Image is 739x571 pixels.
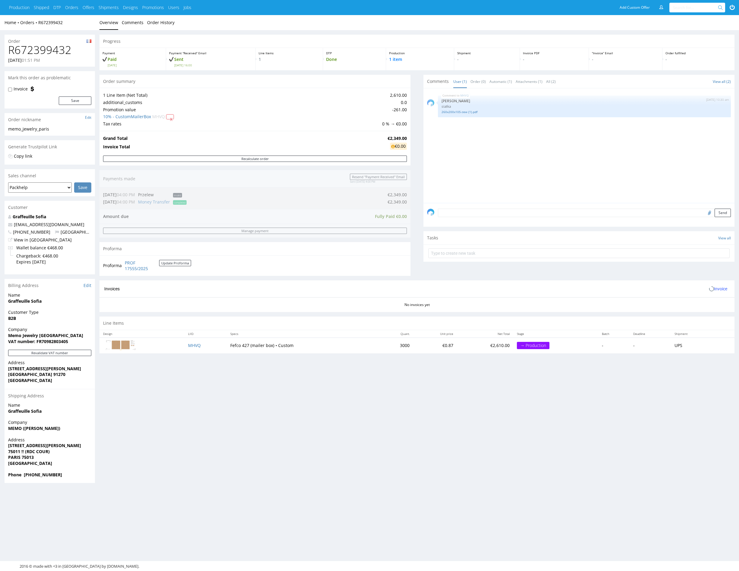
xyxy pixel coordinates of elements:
[16,259,63,265] span: Expires [DATE]
[8,443,81,448] strong: [STREET_ADDRESS][PERSON_NAME]
[123,5,138,11] a: Designs
[14,86,28,92] label: Invoice
[598,330,630,338] th: Batch
[14,237,72,243] a: View in [GEOGRAPHIC_DATA]
[8,327,91,333] span: Company
[83,5,94,11] a: Offers
[8,298,42,304] strong: Graffeuille Sofia
[142,5,164,11] a: Promotions
[523,56,586,62] p: -
[673,3,719,12] input: Search for...
[5,169,95,182] div: Sales channel
[166,114,174,119] button: X
[99,317,734,330] div: Line Items
[108,63,163,67] span: [DATE]
[413,338,457,353] td: €0.87
[377,330,413,338] th: Quant.
[13,214,46,219] a: Graffeuille Sofia
[326,56,383,62] p: Done
[513,330,598,338] th: Stage
[5,279,95,292] div: Billing Address
[9,5,30,11] a: Production
[104,286,120,291] span: Invoices
[8,333,83,338] strong: Memo Jewelry [GEOGRAPHIC_DATA]
[8,408,42,414] strong: Graffeuille Sofia
[8,472,62,478] strong: Phone [PHONE_NUMBER]
[457,56,517,62] p: -
[20,20,38,25] a: Orders
[103,92,381,99] td: 1 Line Item (Net Total)
[427,99,434,106] img: share_image_120x120.png
[103,99,381,106] td: additional_customs
[326,51,383,55] p: DTP
[14,153,32,159] a: Copy link
[105,340,136,350] img: version_two_editor_design.png
[598,338,630,353] td: -
[457,330,514,338] th: Net Total
[8,44,91,56] h1: R672399432
[188,342,201,348] a: MHVQ
[8,437,91,443] span: Address
[8,419,91,425] span: Company
[103,144,130,150] strong: Invoice Total
[259,56,320,62] p: 1
[388,135,407,141] strong: €2,349.00
[103,259,123,272] td: Proforma
[65,5,78,11] a: Orders
[665,51,732,55] p: Order fulfilled
[592,51,659,55] p: “Invoice” Email
[159,260,191,266] button: Update Proforma
[16,253,63,259] span: Chargeback: €468.00
[34,5,49,11] a: Shipped
[707,285,730,292] button: Invoice
[523,51,586,55] p: Invoice PDF
[125,260,159,272] a: PROF 17555/2025
[53,5,61,11] a: DTP
[461,342,510,349] p: €2,610.00
[8,377,52,383] strong: [GEOGRAPHIC_DATA]
[103,114,151,119] a: 10% - CustomMailerBox
[470,75,486,88] a: Order (0)
[20,563,139,569] div: 2016 © made with <3 in [GEOGRAPHIC_DATA] by [DOMAIN_NAME].
[103,106,381,113] td: Promotion value
[99,35,734,48] div: Progress
[74,182,91,193] input: Save
[99,5,119,11] a: Shipments
[665,56,732,62] p: -
[8,425,60,431] strong: MEMO ([PERSON_NAME])
[442,104,727,109] p: siatka
[122,15,143,30] a: Comments
[427,209,434,216] img: share_image_120x120.png
[59,96,91,105] button: Save
[83,282,91,289] a: Edit
[99,242,410,255] div: Proforma
[169,51,253,55] p: Payment “Received” Email
[489,75,512,88] a: Automatic (1)
[5,113,95,126] div: Order nickname
[147,15,175,30] a: Order History
[8,126,91,132] div: memo_jewelry_paris
[103,135,127,141] strong: Grand Total
[103,120,381,128] td: Tax rates
[99,75,410,88] div: Order summary
[22,57,40,63] span: 01:51 PM
[630,338,671,353] td: -
[227,338,377,353] td: Fefco 427 (mailer box) • Custom
[8,449,50,454] strong: 75011 !! (RDC COUR)
[413,330,457,338] th: Unit price
[8,339,68,344] strong: VAT number: FR70982803405
[5,35,95,44] div: Order
[174,63,253,67] span: [DATE] 16:00
[5,201,95,214] div: Customer
[8,315,16,321] strong: B2B
[85,115,91,120] a: Edit
[427,235,438,241] span: Tasks
[381,120,407,128] td: 0 % → €0.00
[102,56,163,67] p: Paid
[8,292,91,298] span: Name
[5,140,95,153] div: Generate Trustpilot Link
[8,454,34,460] strong: PARIS 75013
[706,97,729,102] p: [DATE] 10:30 am
[715,209,731,217] button: Send
[381,99,407,106] td: 0.0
